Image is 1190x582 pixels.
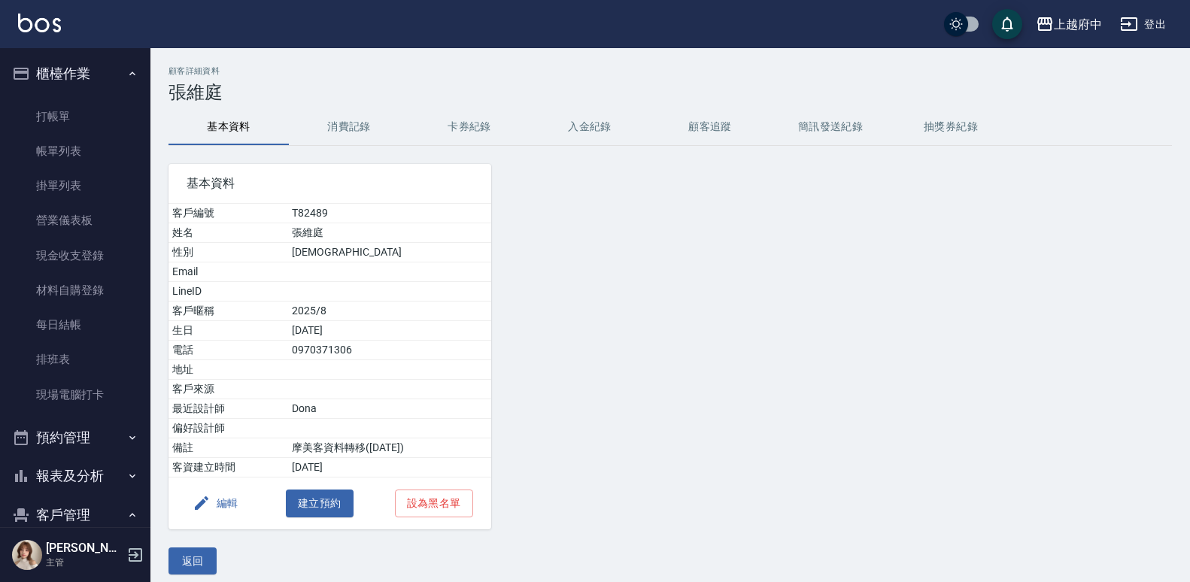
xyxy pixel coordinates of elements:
[168,380,288,399] td: 客戶來源
[1054,15,1102,34] div: 上越府中
[6,134,144,168] a: 帳單列表
[288,399,490,419] td: Dona
[288,243,490,262] td: [DEMOGRAPHIC_DATA]
[530,109,650,145] button: 入金紀錄
[18,14,61,32] img: Logo
[6,273,144,308] a: 材料自購登錄
[288,438,490,458] td: 摩美客資料轉移([DATE])
[1114,11,1172,38] button: 登出
[891,109,1011,145] button: 抽獎券紀錄
[46,556,123,569] p: 主管
[288,321,490,341] td: [DATE]
[6,99,144,134] a: 打帳單
[395,490,473,517] button: 設為黑名單
[168,66,1172,76] h2: 顧客詳細資料
[6,168,144,203] a: 掛單列表
[187,176,473,191] span: 基本資料
[409,109,530,145] button: 卡券紀錄
[6,342,144,377] a: 排班表
[1030,9,1108,40] button: 上越府中
[286,490,354,517] button: 建立預約
[168,223,288,243] td: 姓名
[289,109,409,145] button: 消費記錄
[12,540,42,570] img: Person
[168,109,289,145] button: 基本資料
[168,82,1172,103] h3: 張維庭
[168,547,217,575] button: 返回
[187,490,244,517] button: 編輯
[6,377,144,412] a: 現場電腦打卡
[168,321,288,341] td: 生日
[6,418,144,457] button: 預約管理
[6,496,144,535] button: 客戶管理
[168,360,288,380] td: 地址
[168,399,288,419] td: 最近設計師
[168,243,288,262] td: 性別
[168,341,288,360] td: 電話
[288,341,490,360] td: 0970371306
[6,456,144,496] button: 報表及分析
[168,419,288,438] td: 偏好設計師
[288,204,490,223] td: T82489
[168,302,288,321] td: 客戶暱稱
[6,238,144,273] a: 現金收支登錄
[288,458,490,477] td: [DATE]
[168,262,288,282] td: Email
[288,302,490,321] td: 2025/8
[6,54,144,93] button: 櫃檯作業
[168,282,288,302] td: LineID
[46,541,123,556] h5: [PERSON_NAME]
[288,223,490,243] td: 張維庭
[6,308,144,342] a: 每日結帳
[168,458,288,477] td: 客資建立時間
[650,109,770,145] button: 顧客追蹤
[168,204,288,223] td: 客戶編號
[168,438,288,458] td: 備註
[6,203,144,238] a: 營業儀表板
[992,9,1022,39] button: save
[770,109,891,145] button: 簡訊發送紀錄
